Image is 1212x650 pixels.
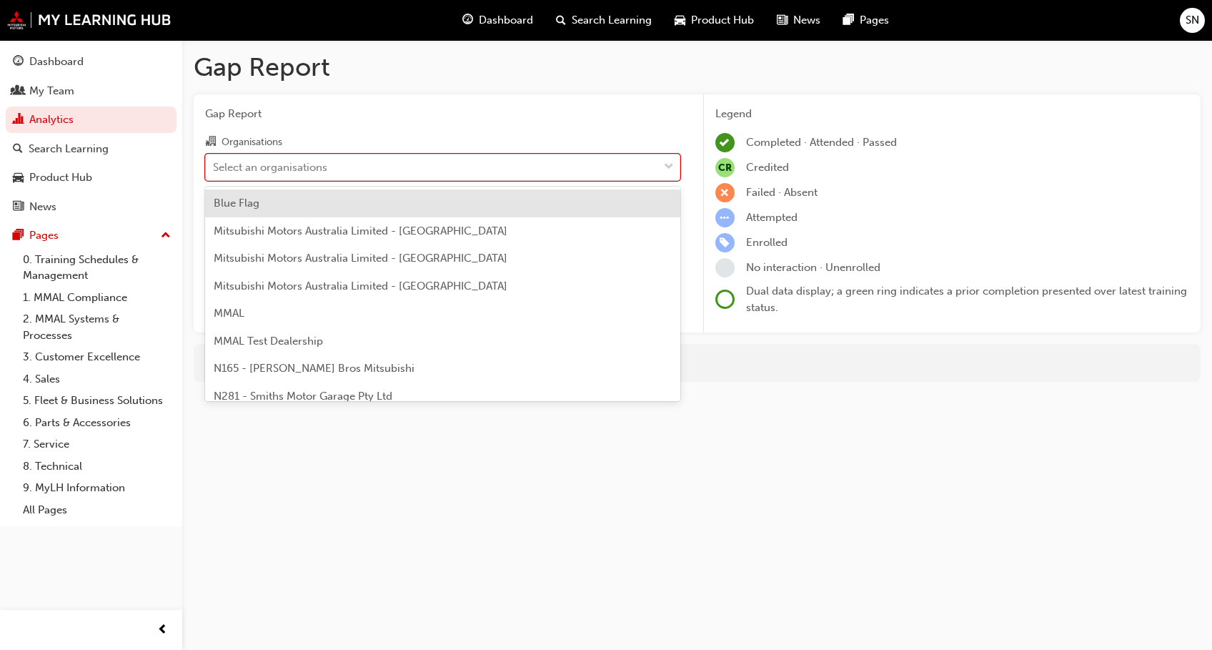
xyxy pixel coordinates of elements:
span: Mitsubishi Motors Australia Limited - [GEOGRAPHIC_DATA] [214,252,507,265]
a: My Team [6,78,177,104]
button: SN [1180,8,1205,33]
span: learningRecordVerb_COMPLETE-icon [715,133,735,152]
a: 5. Fleet & Business Solutions [17,390,177,412]
span: organisation-icon [205,136,216,149]
a: 0. Training Schedules & Management [17,249,177,287]
span: chart-icon [13,114,24,127]
span: Dual data display; a green ring indicates a prior completion presented over latest training status. [746,285,1187,314]
span: Blue Flag [214,197,259,210]
a: 8. Technical [17,456,177,478]
span: learningRecordVerb_FAIL-icon [715,183,735,202]
div: Product Hub [29,169,92,186]
span: Pages [860,12,889,29]
span: Search Learning [572,12,652,29]
a: search-iconSearch Learning [545,6,663,35]
span: Credited [746,161,789,174]
a: 9. MyLH Information [17,477,177,499]
div: Dashboard [29,54,84,70]
h1: Gap Report [194,51,1201,83]
div: My Team [29,83,74,99]
span: News [793,12,820,29]
a: news-iconNews [765,6,832,35]
span: guage-icon [462,11,473,29]
span: null-icon [715,158,735,177]
a: Analytics [6,107,177,133]
a: guage-iconDashboard [451,6,545,35]
a: 7. Service [17,433,177,456]
div: Pages [29,227,59,244]
span: search-icon [13,143,23,156]
span: No interaction · Unenrolled [746,261,880,274]
a: car-iconProduct Hub [663,6,765,35]
a: 4. Sales [17,368,177,390]
a: 1. MMAL Compliance [17,287,177,309]
span: Dashboard [479,12,533,29]
span: Completed · Attended · Passed [746,136,897,149]
span: Enrolled [746,236,788,249]
span: learningRecordVerb_ATTEMPT-icon [715,208,735,227]
a: pages-iconPages [832,6,900,35]
span: up-icon [161,227,171,245]
span: Product Hub [691,12,754,29]
img: mmal [7,11,172,29]
span: Attempted [746,211,798,224]
span: MMAL Test Dealership [214,335,323,348]
a: News [6,194,177,220]
button: Pages [6,222,177,249]
span: learningRecordVerb_ENROLL-icon [715,233,735,252]
span: prev-icon [157,621,168,639]
span: pages-icon [843,11,854,29]
span: SN [1186,12,1199,29]
a: 2. MMAL Systems & Processes [17,308,177,346]
div: Organisations [222,135,282,149]
span: Mitsubishi Motors Australia Limited - [GEOGRAPHIC_DATA] [214,280,507,292]
span: car-icon [675,11,685,29]
a: 6. Parts & Accessories [17,412,177,434]
a: All Pages [17,499,177,521]
span: learningRecordVerb_NONE-icon [715,258,735,277]
span: people-icon [13,85,24,98]
div: For more in-depth analysis and data download, go to [204,355,1190,371]
div: Search Learning [29,141,109,157]
a: 3. Customer Excellence [17,346,177,368]
span: search-icon [556,11,566,29]
a: Dashboard [6,49,177,75]
span: MMAL [214,307,244,320]
span: N281 - Smiths Motor Garage Pty Ltd [214,390,392,403]
span: news-icon [777,11,788,29]
div: News [29,199,56,215]
span: down-icon [664,158,674,177]
span: car-icon [13,172,24,184]
a: Product Hub [6,164,177,191]
span: Gap Report [205,106,680,122]
span: pages-icon [13,230,24,242]
div: Legend [715,106,1190,122]
span: news-icon [13,201,24,214]
a: Search Learning [6,136,177,162]
span: N165 - [PERSON_NAME] Bros Mitsubishi [214,362,414,375]
span: guage-icon [13,56,24,69]
span: Failed · Absent [746,186,818,199]
button: DashboardMy TeamAnalyticsSearch LearningProduct HubNews [6,46,177,222]
div: Select an organisations [213,159,327,175]
span: Mitsubishi Motors Australia Limited - [GEOGRAPHIC_DATA] [214,225,507,237]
